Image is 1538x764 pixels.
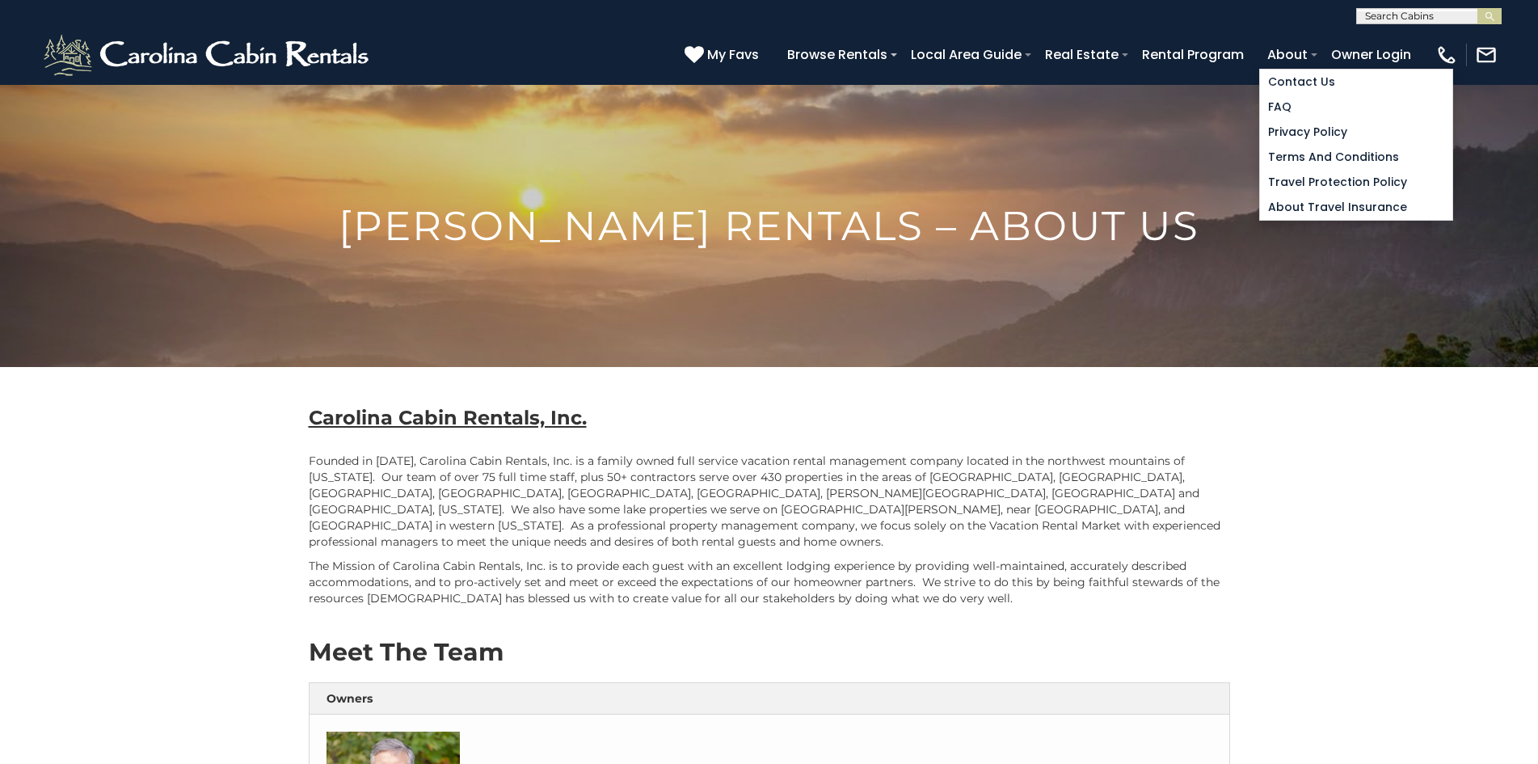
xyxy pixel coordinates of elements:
a: Terms and Conditions [1260,145,1452,170]
span: My Favs [707,44,759,65]
a: FAQ [1260,95,1452,120]
img: phone-regular-white.png [1435,44,1458,66]
img: White-1-2.png [40,31,376,79]
a: Owner Login [1323,40,1419,69]
strong: Meet The Team [309,637,504,667]
b: Carolina Cabin Rentals, Inc. [309,406,587,429]
a: About Travel Insurance [1260,195,1452,220]
a: Rental Program [1134,40,1252,69]
a: My Favs [685,44,763,65]
a: Privacy Policy [1260,120,1452,145]
p: Founded in [DATE], Carolina Cabin Rentals, Inc. is a family owned full service vacation rental ma... [309,453,1230,550]
p: The Mission of Carolina Cabin Rentals, Inc. is to provide each guest with an excellent lodging ex... [309,558,1230,606]
strong: Owners [327,691,373,706]
a: Browse Rentals [779,40,895,69]
a: Contact Us [1260,70,1452,95]
a: Real Estate [1037,40,1127,69]
a: Local Area Guide [903,40,1030,69]
img: mail-regular-white.png [1475,44,1498,66]
a: About [1259,40,1316,69]
a: Travel Protection Policy [1260,170,1452,195]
